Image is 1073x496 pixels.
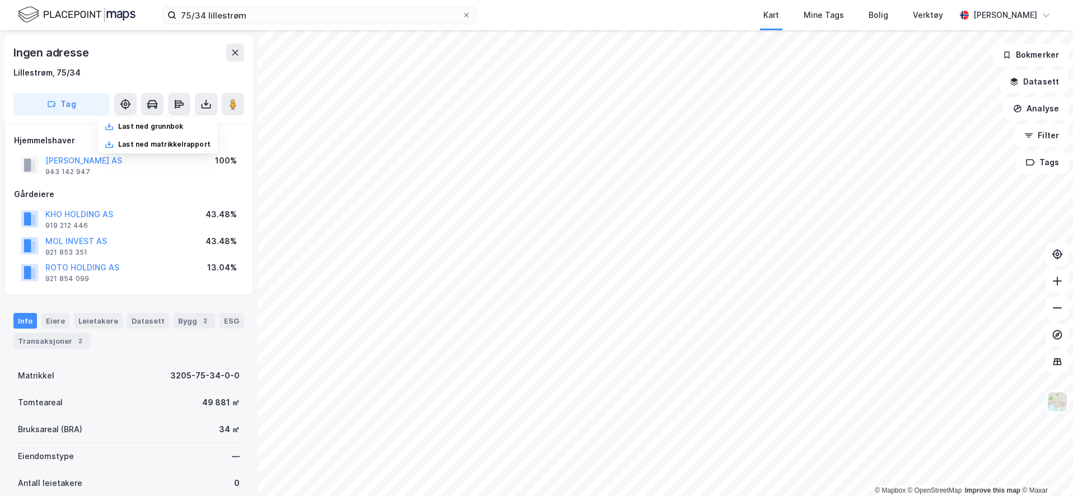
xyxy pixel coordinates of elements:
[202,396,240,409] div: 49 881 ㎡
[206,208,237,221] div: 43.48%
[13,313,37,329] div: Info
[206,235,237,248] div: 43.48%
[74,335,86,347] div: 2
[219,423,240,436] div: 34 ㎡
[13,66,81,79] div: Lillestrøm, 75/34
[118,140,211,149] div: Last ned matrikkelrapport
[763,8,779,22] div: Kart
[18,450,74,463] div: Eiendomstype
[174,313,215,329] div: Bygg
[18,369,54,382] div: Matrikkel
[176,7,462,24] input: Søk på adresse, matrikkel, gårdeiere, leietakere eller personer
[1015,124,1069,147] button: Filter
[18,423,82,436] div: Bruksareal (BRA)
[18,476,82,490] div: Antall leietakere
[45,167,90,176] div: 943 142 947
[220,313,244,329] div: ESG
[1016,151,1069,174] button: Tags
[13,333,90,349] div: Transaksjoner
[14,188,244,201] div: Gårdeiere
[13,93,110,115] button: Tag
[1017,442,1073,496] iframe: Chat Widget
[45,248,87,257] div: 921 853 351
[45,221,88,230] div: 919 212 446
[18,396,63,409] div: Tomteareal
[207,261,237,274] div: 13.04%
[14,134,244,147] div: Hjemmelshaver
[1004,97,1069,120] button: Analyse
[1047,391,1068,413] img: Z
[127,313,169,329] div: Datasett
[875,486,906,494] a: Mapbox
[908,486,962,494] a: OpenStreetMap
[74,313,123,329] div: Leietakere
[869,8,888,22] div: Bolig
[913,8,943,22] div: Verktøy
[1000,71,1069,93] button: Datasett
[118,122,183,131] div: Last ned grunnbok
[170,369,240,382] div: 3205-75-34-0-0
[993,44,1069,66] button: Bokmerker
[234,476,240,490] div: 0
[215,154,237,167] div: 100%
[18,5,136,25] img: logo.f888ab2527a4732fd821a326f86c7f29.svg
[45,274,89,283] div: 921 854 099
[41,313,69,329] div: Eiere
[199,315,211,326] div: 2
[13,44,91,62] div: Ingen adresse
[804,8,844,22] div: Mine Tags
[965,486,1020,494] a: Improve this map
[232,450,240,463] div: —
[973,8,1037,22] div: [PERSON_NAME]
[1017,442,1073,496] div: Kontrollprogram for chat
